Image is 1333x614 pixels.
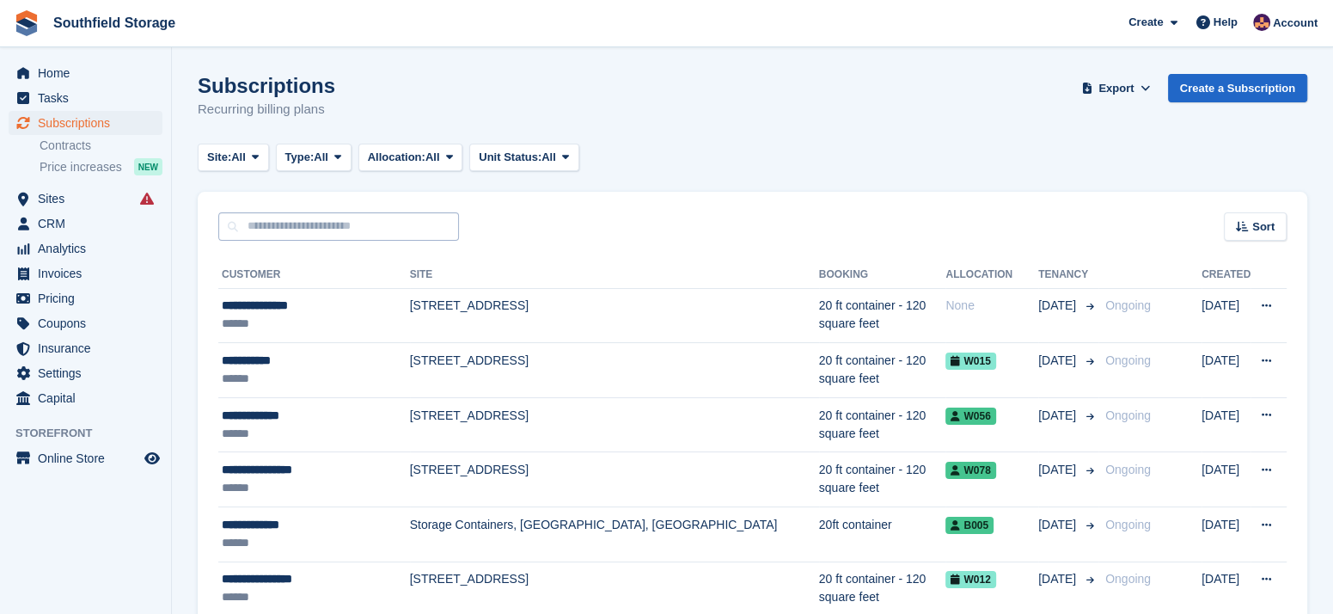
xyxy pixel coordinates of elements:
a: menu [9,386,162,410]
td: [STREET_ADDRESS] [410,452,819,507]
button: Site: All [198,144,269,172]
a: Create a Subscription [1168,74,1307,102]
span: [DATE] [1038,461,1079,479]
span: Ongoing [1105,298,1151,312]
span: [DATE] [1038,352,1079,370]
button: Export [1079,74,1154,102]
span: W056 [945,408,995,425]
a: menu [9,446,162,470]
td: [STREET_ADDRESS] [410,397,819,452]
td: [STREET_ADDRESS] [410,343,819,398]
td: 20 ft container - 120 square feet [819,452,946,507]
span: Ongoing [1105,408,1151,422]
span: W015 [945,353,995,370]
span: Insurance [38,336,141,360]
span: Allocation: [368,149,425,166]
h1: Subscriptions [198,74,335,97]
td: [DATE] [1202,452,1250,507]
th: Allocation [945,261,1038,289]
span: Settings [38,361,141,385]
span: Unit Status: [479,149,541,166]
th: Booking [819,261,946,289]
span: Ongoing [1105,518,1151,531]
span: Help [1214,14,1238,31]
span: B005 [945,517,994,534]
span: W012 [945,571,995,588]
a: menu [9,86,162,110]
td: [DATE] [1202,397,1250,452]
span: Invoices [38,261,141,286]
span: W078 [945,462,995,479]
th: Created [1202,261,1250,289]
td: 20ft container [819,507,946,562]
img: Sharon Law [1253,14,1270,31]
span: [DATE] [1038,297,1079,315]
a: menu [9,261,162,286]
span: Export [1098,80,1134,97]
th: Customer [218,261,410,289]
span: All [425,149,440,166]
span: Type: [285,149,315,166]
div: None [945,297,1038,315]
span: Ongoing [1105,572,1151,586]
span: [DATE] [1038,407,1079,425]
span: Ongoing [1105,353,1151,367]
a: Contracts [40,138,162,154]
span: Storefront [15,425,171,442]
a: menu [9,61,162,85]
a: Southfield Storage [46,9,182,37]
span: All [541,149,556,166]
span: Analytics [38,236,141,261]
th: Tenancy [1038,261,1098,289]
a: menu [9,212,162,236]
th: Site [410,261,819,289]
span: Site: [207,149,231,166]
span: Create [1128,14,1163,31]
a: menu [9,111,162,135]
div: NEW [134,158,162,175]
span: Account [1273,15,1318,32]
td: Storage Containers, [GEOGRAPHIC_DATA], [GEOGRAPHIC_DATA] [410,507,819,562]
span: Coupons [38,311,141,335]
td: 20 ft container - 120 square feet [819,288,946,343]
a: menu [9,236,162,261]
span: Home [38,61,141,85]
span: Tasks [38,86,141,110]
span: CRM [38,212,141,236]
td: [STREET_ADDRESS] [410,288,819,343]
button: Allocation: All [358,144,463,172]
span: Online Store [38,446,141,470]
p: Recurring billing plans [198,100,335,120]
a: Preview store [142,448,162,469]
td: 20 ft container - 120 square feet [819,343,946,398]
span: Subscriptions [38,111,141,135]
button: Unit Status: All [469,144,578,172]
span: Sort [1252,218,1275,236]
span: Capital [38,386,141,410]
a: menu [9,336,162,360]
a: Price increases NEW [40,157,162,176]
img: stora-icon-8386f47178a22dfd0bd8f6a31ec36ba5ce8667c1dd55bd0f319d3a0aa187defe.svg [14,10,40,36]
a: menu [9,311,162,335]
span: Sites [38,187,141,211]
a: menu [9,286,162,310]
span: Price increases [40,159,122,175]
td: [DATE] [1202,343,1250,398]
span: Pricing [38,286,141,310]
span: Ongoing [1105,463,1151,476]
td: [DATE] [1202,507,1250,562]
i: Smart entry sync failures have occurred [140,192,154,206]
span: [DATE] [1038,570,1079,588]
span: [DATE] [1038,516,1079,534]
td: 20 ft container - 120 square feet [819,397,946,452]
span: All [231,149,246,166]
span: All [314,149,328,166]
a: menu [9,361,162,385]
button: Type: All [276,144,352,172]
a: menu [9,187,162,211]
td: [DATE] [1202,288,1250,343]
